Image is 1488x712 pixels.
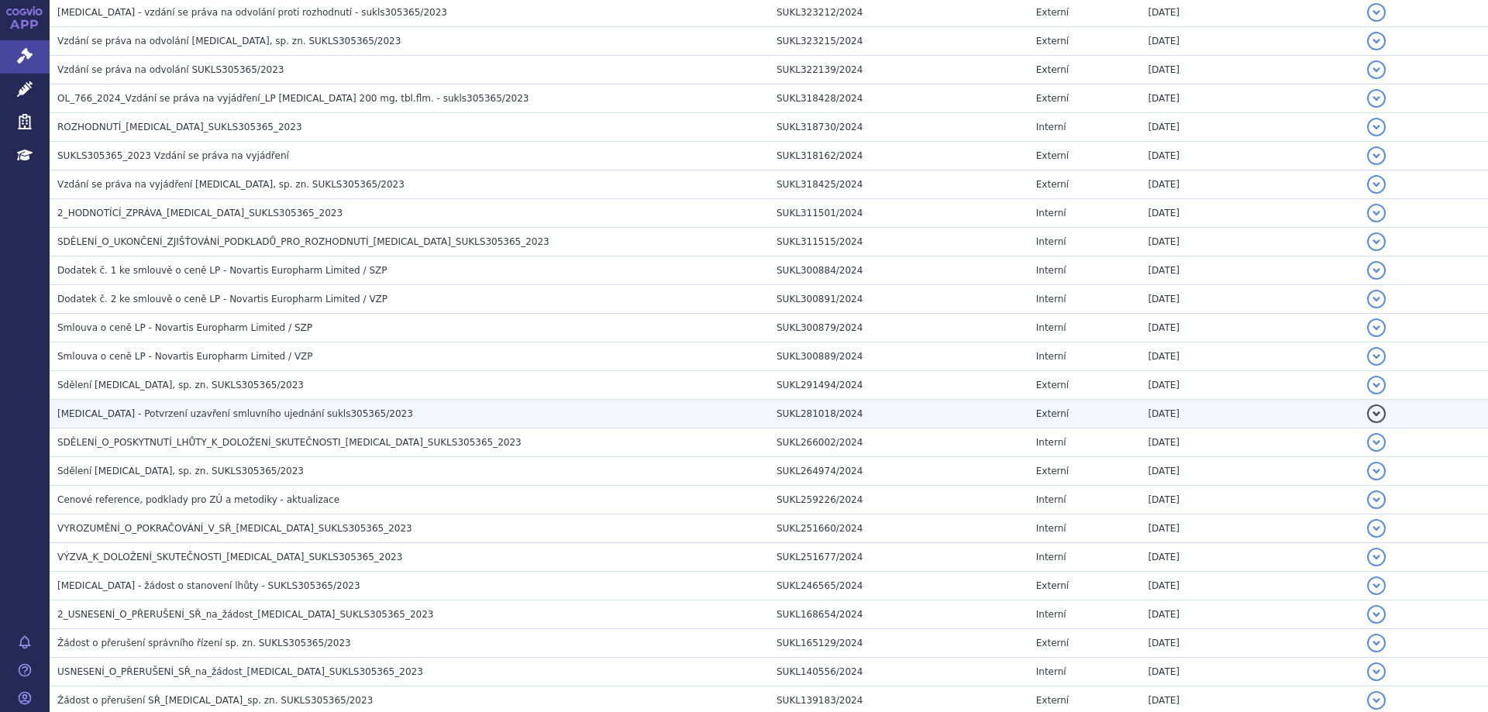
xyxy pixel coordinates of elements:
[769,56,1028,84] td: SUKL322139/2024
[57,36,401,46] span: Vzdání se práva na odvolání KISQALI, sp. zn. SUKLS305365/2023
[57,494,339,505] span: Cenové reference, podklady pro ZÚ a metodiky - aktualizace
[1140,457,1359,486] td: [DATE]
[57,322,312,333] span: Smlouva o ceně LP - Novartis Europharm Limited / SZP
[769,113,1028,142] td: SUKL318730/2024
[57,466,304,476] span: Sdělení KISQALI, sp. zn. SUKLS305365/2023
[769,314,1028,342] td: SUKL300879/2024
[1036,150,1069,161] span: Externí
[1367,146,1386,165] button: detail
[769,514,1028,543] td: SUKL251660/2024
[57,179,405,190] span: Vzdání se práva na vyjádření KISQALI, sp. zn. SUKLS305365/2023
[1036,208,1066,218] span: Interní
[1367,662,1386,681] button: detail
[769,27,1028,56] td: SUKL323215/2024
[57,122,302,132] span: ROZHODNUTÍ_KISQALI_SUKLS305365_2023
[1036,122,1066,132] span: Interní
[1367,691,1386,710] button: detail
[1140,514,1359,543] td: [DATE]
[1036,523,1066,534] span: Interní
[1140,84,1359,113] td: [DATE]
[1036,351,1066,362] span: Interní
[1140,256,1359,285] td: [DATE]
[1036,294,1066,304] span: Interní
[1367,490,1386,509] button: detail
[769,142,1028,170] td: SUKL318162/2024
[1036,609,1066,620] span: Interní
[769,342,1028,371] td: SUKL300889/2024
[1367,89,1386,108] button: detail
[769,400,1028,428] td: SUKL281018/2024
[57,638,351,648] span: Žádost o přerušení správního řízení sp. zn. SUKLS305365/2023
[769,84,1028,113] td: SUKL318428/2024
[1367,605,1386,624] button: detail
[1036,437,1066,448] span: Interní
[1140,486,1359,514] td: [DATE]
[769,228,1028,256] td: SUKL311515/2024
[57,7,447,18] span: KISQALI - vzdání se práva na odvolání proti rozhodnutí - sukls305365/2023
[57,380,304,390] span: Sdělení KISQALI, sp. zn. SUKLS305365/2023
[1367,32,1386,50] button: detail
[1036,265,1066,276] span: Interní
[57,580,360,591] span: KISQALI - žádost o stanovení lhůty - SUKLS305365/2023
[1367,433,1386,452] button: detail
[1140,400,1359,428] td: [DATE]
[1036,236,1066,247] span: Interní
[1367,60,1386,79] button: detail
[1140,629,1359,658] td: [DATE]
[1036,179,1069,190] span: Externí
[1140,27,1359,56] td: [DATE]
[1036,695,1069,706] span: Externí
[57,609,433,620] span: 2_USNESENÍ_O_PŘERUŠENÍ_SŘ_na_žádost_KISQALI_SUKLS305365_2023
[769,285,1028,314] td: SUKL300891/2024
[1367,548,1386,566] button: detail
[1367,376,1386,394] button: detail
[1367,318,1386,337] button: detail
[1367,290,1386,308] button: detail
[769,199,1028,228] td: SUKL311501/2024
[57,294,387,304] span: Dodatek č. 2 ke smlouvě o ceně LP - Novartis Europharm Limited / VZP
[57,64,284,75] span: Vzdání se práva na odvolání SUKLS305365/2023
[1036,93,1069,104] span: Externí
[1367,347,1386,366] button: detail
[769,428,1028,457] td: SUKL266002/2024
[769,486,1028,514] td: SUKL259226/2024
[769,629,1028,658] td: SUKL165129/2024
[57,695,373,706] span: Žádost o přerušení SŘ_Kisqali_sp. zn. SUKLS305365/2023
[57,408,413,419] span: KISQALI - Potvrzení uzavření smluvního ujednání sukls305365/2023
[57,150,289,161] span: SUKLS305365_2023 Vzdání se práva na vyjádření
[1367,462,1386,480] button: detail
[1036,638,1069,648] span: Externí
[769,600,1028,629] td: SUKL168654/2024
[1367,232,1386,251] button: detail
[1140,314,1359,342] td: [DATE]
[1036,64,1069,75] span: Externí
[1036,7,1069,18] span: Externí
[57,93,529,104] span: OL_766_2024_Vzdání se práva na vyjádření_LP KISQALI 200 mg, tbl.flm. - sukls305365/2023
[769,457,1028,486] td: SUKL264974/2024
[1140,113,1359,142] td: [DATE]
[1367,118,1386,136] button: detail
[1367,634,1386,652] button: detail
[769,572,1028,600] td: SUKL246565/2024
[1140,199,1359,228] td: [DATE]
[57,523,412,534] span: VYROZUMĚNÍ_O_POKRAČOVÁNÍ_V_SŘ_KISQALI_SUKLS305365_2023
[1036,380,1069,390] span: Externí
[1367,519,1386,538] button: detail
[769,658,1028,686] td: SUKL140556/2024
[1036,408,1069,419] span: Externí
[1140,142,1359,170] td: [DATE]
[769,371,1028,400] td: SUKL291494/2024
[1140,543,1359,572] td: [DATE]
[1367,261,1386,280] button: detail
[1140,572,1359,600] td: [DATE]
[1036,580,1069,591] span: Externí
[1140,371,1359,400] td: [DATE]
[57,236,549,247] span: SDĚLENÍ_O_UKONČENÍ_ZJIŠŤOVÁNÍ_PODKLADŮ_PRO_ROZHODNUTÍ_KISQALI_SUKLS305365_2023
[1036,466,1069,476] span: Externí
[1140,428,1359,457] td: [DATE]
[769,170,1028,199] td: SUKL318425/2024
[1140,56,1359,84] td: [DATE]
[1140,600,1359,629] td: [DATE]
[1367,3,1386,22] button: detail
[57,552,402,562] span: VÝZVA_K_DOLOŽENÍ_SKUTEČNOSTI_KISQALI_SUKLS305365_2023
